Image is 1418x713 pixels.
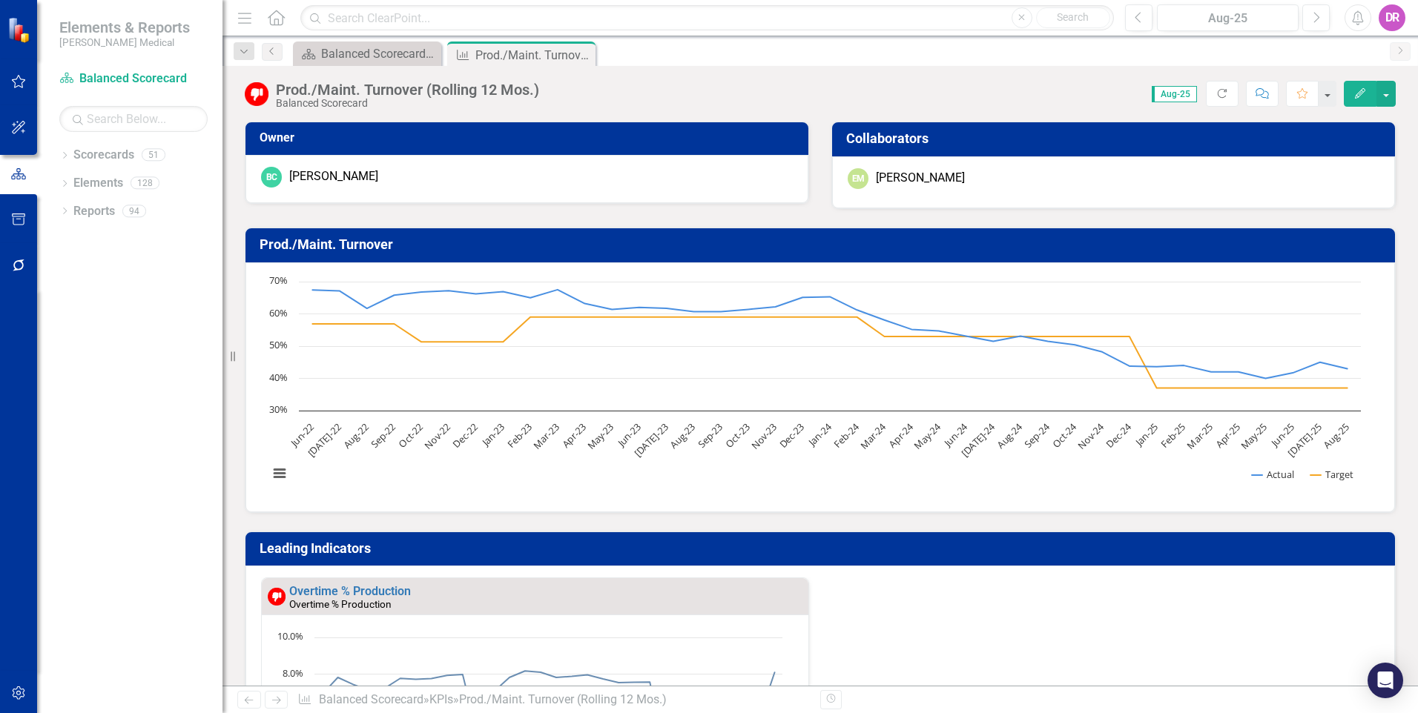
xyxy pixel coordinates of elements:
div: Aug-25 [1162,10,1293,27]
div: [PERSON_NAME] [289,168,378,185]
text: Dec-24 [1104,419,1135,451]
text: Aug-22 [340,420,372,451]
span: Search [1057,11,1089,23]
a: KPIs [429,692,453,706]
a: Balanced Scorecard [59,70,208,87]
div: EM [848,168,868,189]
text: Jan-23 [478,420,507,450]
a: Reports [73,203,115,220]
div: Prod./Maint. Turnover (Rolling 12 Mos.) [276,82,539,98]
text: Sep-22 [368,420,398,451]
text: Sep-23 [695,420,725,451]
div: Balanced Scorecard [276,98,539,109]
text: May-23 [584,420,616,452]
text: 60% [269,306,288,319]
h3: Owner [260,131,799,145]
text: Nov-22 [421,420,452,451]
text: Jun-24 [940,419,971,450]
text: Mar-24 [857,419,889,451]
text: 10.0% [277,629,303,643]
h3: Prod./Maint. Turnover [260,237,1386,252]
text: [DATE]-23 [631,420,670,460]
text: Aug-25 [1321,420,1352,451]
text: Aug-23 [667,420,698,451]
text: Jun-22 [287,420,317,450]
button: Show Target [1310,468,1354,481]
img: Below Target [268,588,286,606]
img: ClearPoint Strategy [7,17,33,43]
button: View chart menu, Chart [269,463,290,484]
text: Mar-23 [530,420,561,451]
text: 8.0% [283,666,303,680]
text: Nov-23 [748,420,779,451]
div: Chart. Highcharts interactive chart. [261,274,1379,497]
h3: Leading Indicators [260,541,1386,556]
a: Balanced Scorecard Welcome Page [297,44,438,63]
text: Apr-24 [886,419,917,450]
text: 70% [269,273,288,287]
span: Elements & Reports [59,19,190,36]
text: May-25 [1238,420,1270,452]
text: Sep-24 [1021,419,1052,451]
text: Jun-23 [613,420,643,450]
a: Scorecards [73,147,134,164]
small: Overtime % Production [289,598,392,610]
button: DR [1379,4,1405,31]
text: Feb-25 [1158,420,1188,451]
div: Balanced Scorecard Welcome Page [321,44,438,63]
text: Jan-24 [805,419,834,449]
div: 94 [122,205,146,217]
div: Prod./Maint. Turnover (Rolling 12 Mos.) [475,46,592,64]
svg: Interactive chart [261,274,1368,497]
button: Show Actual [1252,468,1294,481]
text: [DATE]-24 [958,419,998,460]
text: 40% [269,371,288,384]
text: Apr-23 [559,420,589,450]
input: Search Below... [59,106,208,132]
text: Oct-24 [1049,419,1080,450]
text: Dec-23 [776,420,807,451]
h3: Collaborators [846,131,1386,146]
text: Mar-25 [1184,420,1215,451]
text: Aug-24 [994,419,1025,451]
button: Search [1036,7,1110,28]
text: Dec-22 [449,420,480,451]
div: 51 [142,149,165,162]
text: Feb-24 [831,419,862,451]
a: Elements [73,175,123,192]
div: » » [297,692,809,709]
input: Search ClearPoint... [300,5,1114,31]
text: 30% [269,402,288,416]
span: Aug-25 [1152,86,1197,102]
text: [DATE]-22 [305,420,344,460]
a: Overtime % Production [289,584,411,598]
small: [PERSON_NAME] Medical [59,36,190,48]
a: Balanced Scorecard [319,692,423,706]
text: Oct-22 [396,420,426,450]
button: Aug-25 [1157,4,1299,31]
text: [DATE]-25 [1285,420,1325,460]
div: [PERSON_NAME] [876,170,965,187]
text: Feb-23 [504,420,535,451]
text: Jan-25 [1132,420,1161,450]
text: 50% [269,338,288,351]
text: Oct-23 [722,420,752,450]
div: BC [261,167,282,188]
text: Jun-25 [1267,420,1297,450]
text: Nov-24 [1075,419,1107,451]
div: Open Intercom Messenger [1368,663,1403,698]
text: Apr-25 [1213,420,1242,450]
div: Prod./Maint. Turnover (Rolling 12 Mos.) [459,692,667,706]
div: 128 [131,177,159,190]
text: May-24 [911,419,943,452]
img: Below Target [245,82,268,106]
